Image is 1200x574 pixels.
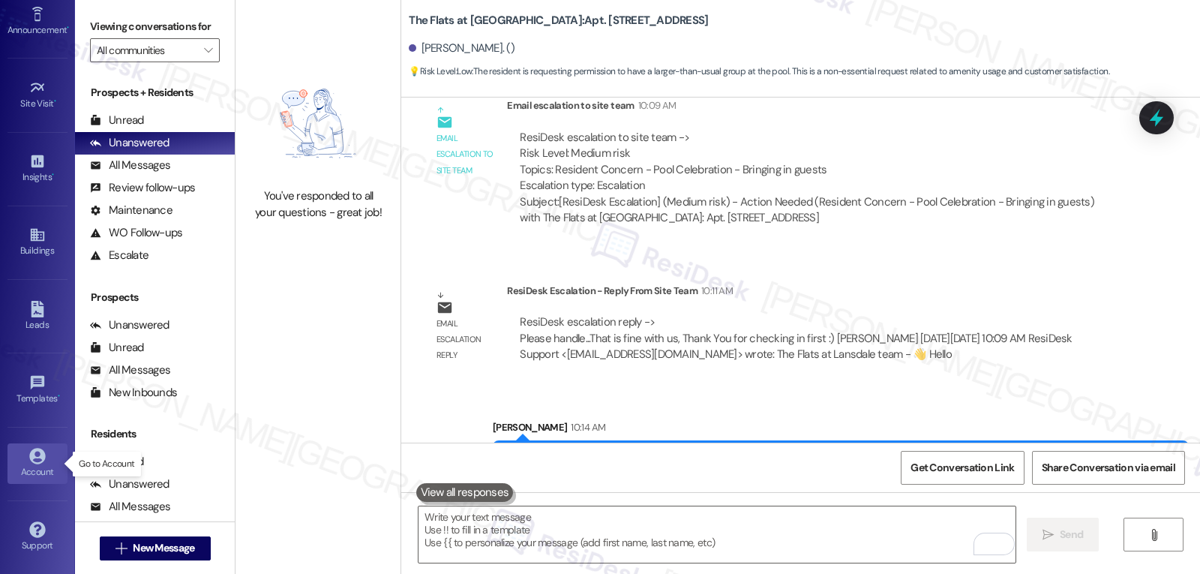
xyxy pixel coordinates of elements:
[75,85,235,101] div: Prospects + Residents
[90,158,170,173] div: All Messages
[7,370,67,410] a: Templates •
[1032,451,1185,485] button: Share Conversation via email
[1042,460,1175,476] span: Share Conversation via email
[252,66,384,181] img: empty-state
[90,340,144,356] div: Unread
[409,41,514,56] div: [PERSON_NAME]. ()
[90,113,144,128] div: Unread
[507,98,1120,119] div: Email escalation to site team
[507,283,1120,304] div: ResiDesk Escalation - Reply From Site Team
[7,75,67,116] a: Site Visit •
[409,64,1109,80] span: : The resident is requesting permission to have a larger-than-usual group at the pool. This is a ...
[7,517,67,557] a: Support
[409,65,472,77] strong: 💡 Risk Level: Low
[7,222,67,263] a: Buildings
[90,476,169,492] div: Unanswered
[520,314,1072,362] div: ResiDesk escalation reply -> Please handle...That is fine with us, Thank You for checking in firs...
[1148,529,1159,541] i: 
[1027,518,1099,551] button: Send
[90,203,172,218] div: Maintenance
[493,419,1189,440] div: [PERSON_NAME]
[436,131,495,179] div: Email escalation to site team
[910,460,1014,476] span: Get Conversation Link
[90,499,170,515] div: All Messages
[90,225,182,241] div: WO Follow-ups
[520,130,1107,194] div: ResiDesk escalation to site team -> Risk Level: Medium risk Topics: Resident Concern - Pool Celeb...
[7,149,67,189] a: Insights •
[79,458,134,470] p: Go to Account
[133,540,194,556] span: New Message
[7,443,67,484] a: Account
[90,135,169,151] div: Unanswered
[90,362,170,378] div: All Messages
[54,96,56,107] span: •
[567,419,605,435] div: 10:14 AM
[436,316,495,364] div: Email escalation reply
[100,536,211,560] button: New Message
[418,506,1015,563] textarea: To enrich screen reader interactions, please activate Accessibility in Grammarly extension settings
[697,283,733,299] div: 10:11 AM
[75,290,235,305] div: Prospects
[115,542,127,554] i: 
[90,385,177,401] div: New Inbounds
[90,317,169,333] div: Unanswered
[634,98,676,113] div: 10:09 AM
[90,454,144,470] div: Unread
[52,170,54,180] span: •
[204,44,212,56] i: 
[409,13,708,29] b: The Flats at [GEOGRAPHIC_DATA]: Apt. [STREET_ADDRESS]
[90,180,195,196] div: Review follow-ups
[90,15,220,38] label: Viewing conversations for
[90,248,148,263] div: Escalate
[58,391,60,401] span: •
[901,451,1024,485] button: Get Conversation Link
[67,23,69,33] span: •
[1060,527,1083,542] span: Send
[97,38,196,62] input: All communities
[75,426,235,442] div: Residents
[7,296,67,337] a: Leads
[252,188,384,221] div: You've responded to all your questions - great job!
[1042,529,1054,541] i: 
[520,194,1107,227] div: Subject: [ResiDesk Escalation] (Medium risk) - Action Needed (Resident Concern - Pool Celebration...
